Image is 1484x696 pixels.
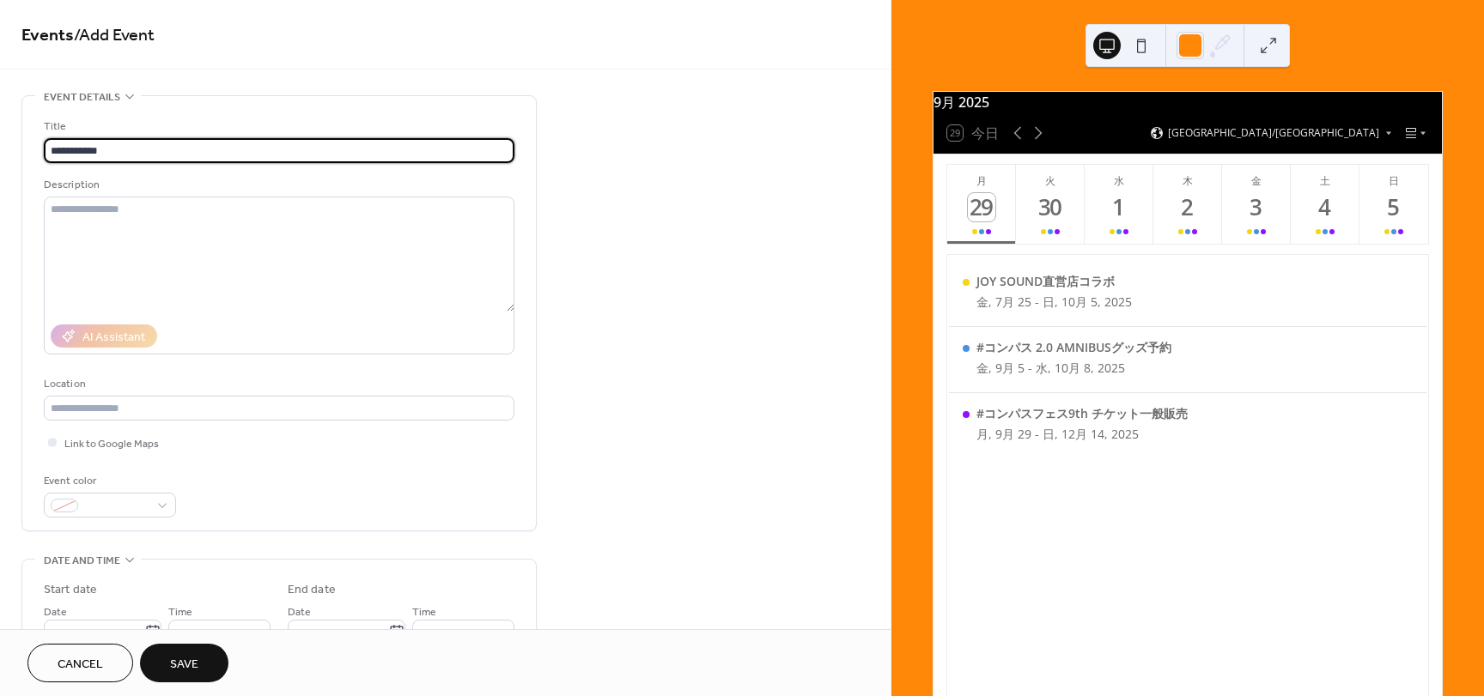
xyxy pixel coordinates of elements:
[1365,173,1423,189] div: 日
[58,656,103,674] span: Cancel
[976,426,1188,443] div: 月, 9月 29 - 日, 12月 14, 2025
[44,603,67,621] span: Date
[1090,173,1148,189] div: 水
[44,375,511,393] div: Location
[976,273,1132,290] div: JOY SOUND直営店コラボ
[44,88,120,106] span: Event details
[1380,193,1408,221] div: 5
[1359,165,1428,244] button: 日5
[1159,173,1217,189] div: 木
[288,603,311,621] span: Date
[1174,193,1202,221] div: 2
[44,118,511,136] div: Title
[976,294,1132,311] div: 金, 7月 25 - 日, 10月 5, 2025
[44,552,120,570] span: Date and time
[168,603,192,621] span: Time
[976,360,1171,377] div: 金, 9月 5 - 水, 10月 8, 2025
[288,581,336,599] div: End date
[44,176,511,194] div: Description
[1085,165,1153,244] button: 水1
[412,603,436,621] span: Time
[968,193,996,221] div: 29
[1291,165,1359,244] button: 土4
[952,173,1011,189] div: 月
[1105,193,1134,221] div: 1
[44,581,97,599] div: Start date
[74,19,155,52] span: / Add Event
[44,472,173,490] div: Event color
[1222,165,1291,244] button: 金3
[1037,193,1065,221] div: 30
[170,656,198,674] span: Save
[1296,173,1354,189] div: 土
[1311,193,1340,221] div: 4
[976,405,1188,422] div: #コンパスフェス9th チケット一般販売
[934,92,1442,112] div: 9月 2025
[1227,173,1286,189] div: 金
[21,19,74,52] a: Events
[1243,193,1271,221] div: 3
[64,435,159,453] span: Link to Google Maps
[27,644,133,682] button: Cancel
[140,644,228,682] button: Save
[976,339,1171,356] div: #コンパス 2.0 AMNIBUSグッズ予約
[1153,165,1222,244] button: 木2
[1021,173,1080,189] div: 火
[947,165,1016,244] button: 月29
[1016,165,1085,244] button: 火30
[1168,128,1379,138] span: [GEOGRAPHIC_DATA]/[GEOGRAPHIC_DATA]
